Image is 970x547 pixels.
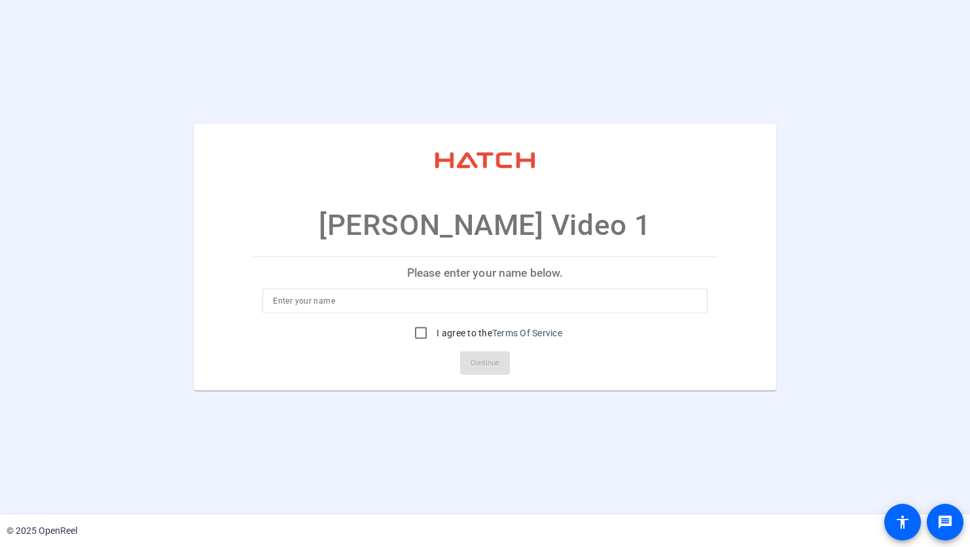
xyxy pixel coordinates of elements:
input: Enter your name [273,293,696,309]
a: Terms Of Service [492,328,562,338]
div: © 2025 OpenReel [7,524,77,538]
mat-icon: message [937,514,953,530]
p: [PERSON_NAME] Video 1 [319,203,651,247]
p: Please enter your name below. [252,257,717,289]
label: I agree to the [434,326,562,340]
img: company-logo [420,137,550,184]
mat-icon: accessibility [895,514,910,530]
